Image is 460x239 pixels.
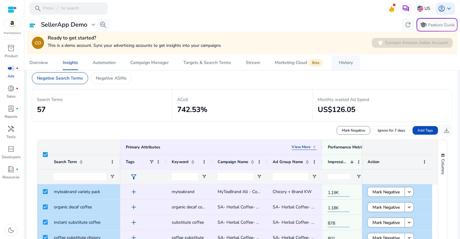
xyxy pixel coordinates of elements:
[318,105,447,114] h2: US$126.05
[54,219,100,225] span: instant substitute coffee
[7,85,15,92] span: donut_small
[7,65,15,72] span: campaign
[172,189,194,195] span: myteabrand
[172,173,198,180] input: Keyword Filter Input
[406,204,412,210] mat-icon: keyboard_arrow_down
[273,159,303,165] span: Ad Group Name
[292,144,311,149] p: View More
[406,189,412,195] mat-icon: keyboard_arrow_down
[367,187,405,197] button: Mark Negative
[16,168,18,170] span: fiber_manual_record
[2,154,21,160] p: Developers
[90,21,97,28] span: expand_more
[318,96,447,103] p: Monthly wasted Ad Spend
[126,144,160,150] div: Primary Attributes
[275,60,324,65] div: Marketing Cloud
[406,220,412,225] mat-icon: keyboard_arrow_down
[16,87,18,90] span: fiber_manual_record
[177,105,307,114] h2: 742.53%
[8,73,14,79] p: Ads
[97,19,109,31] button: search_insights
[96,75,127,81] p: Negative ASINs
[367,218,405,227] button: Mark Negative
[218,204,281,210] span: SA- Herbal Coffee- Non Branded
[48,35,221,41] h4: Ready to get started?
[7,226,15,234] span: dark_mode
[5,114,17,119] p: Reports
[37,96,167,103] p: Search Terms
[440,159,446,174] span: Columns
[130,188,137,196] span: add
[378,128,405,133] span: Ignore for 7 days
[54,173,106,180] input: Search Term Filter Input
[41,21,87,28] h3: SellerApp Demo
[440,124,453,136] button: download
[130,219,137,226] span: add
[273,189,312,195] span: Chicory + Brand KW
[48,42,221,49] p: This is a demo account. Sync your advertising accounts to get insights into your campaigns
[420,21,427,28] span: school
[417,128,433,133] span: Add Tags
[130,61,169,65] div: Campaign Manager
[328,144,365,150] div: Performance Metrics
[413,126,438,135] button: Add Tags
[130,173,137,181] span: filter_alt
[202,174,207,179] button: Open Filter Menu
[372,201,400,214] span: Mark Negative
[312,174,317,179] button: Open Filter Menu
[445,5,453,12] span: keyboard_arrow_down
[2,174,20,180] p: Resources
[246,61,260,65] div: Stream
[273,219,326,225] span: SA- Herbal Coffee- Organic
[218,173,253,180] input: Campaign Name Filter Input
[34,39,42,47] span: link
[130,204,137,211] span: add
[328,202,349,212] span: 1.18K
[7,44,15,52] span: inventory_2
[337,126,370,135] button: Mark Negative
[55,5,60,12] span: /
[342,128,365,133] span: Mark Negative
[367,202,405,212] button: Mark Negative
[99,21,107,28] span: search_insights
[29,61,48,65] div: Overview
[126,159,134,165] span: Tags
[328,217,349,227] span: 878
[372,186,400,198] span: Mark Negative
[7,166,15,173] span: book_4
[372,216,400,229] span: Mark Negative
[110,174,115,179] button: Open Filter Menu
[16,67,18,69] span: fiber_manual_record
[34,5,42,12] span: search
[4,31,21,35] p: Marketplace
[7,145,15,153] span: code_blocks
[443,127,450,134] span: download
[54,189,100,195] span: myteabrand variety pack
[177,96,307,103] p: ACoS
[37,105,167,114] h2: 57
[339,61,353,65] div: History
[308,59,323,66] span: Beta
[402,19,414,31] button: refresh
[218,219,281,225] span: SA- Herbal Coffee- Non Branded
[172,159,189,165] span: Keyword
[218,159,248,165] span: Campaign Name
[7,105,15,112] span: lab_profile
[16,107,18,110] span: fiber_manual_record
[373,126,410,135] button: Ignore for 7 days
[5,53,18,59] p: Product
[7,125,15,133] span: handyman
[438,5,445,12] span: account_circle
[54,204,92,210] span: organic decaf coffee
[7,94,16,99] p: Sales
[424,3,430,14] p: US
[273,204,326,210] span: SA- Herbal Coffee- Organic
[417,18,458,32] button: schoolFeature Guide
[63,61,78,65] div: Insights
[172,219,204,225] span: substitute coffee
[4,19,21,28] img: amazon.svg
[43,5,79,12] p: Press to search
[172,204,210,210] span: organic decaf coffee
[404,21,412,28] span: refresh
[37,75,83,81] p: Negative Search Terms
